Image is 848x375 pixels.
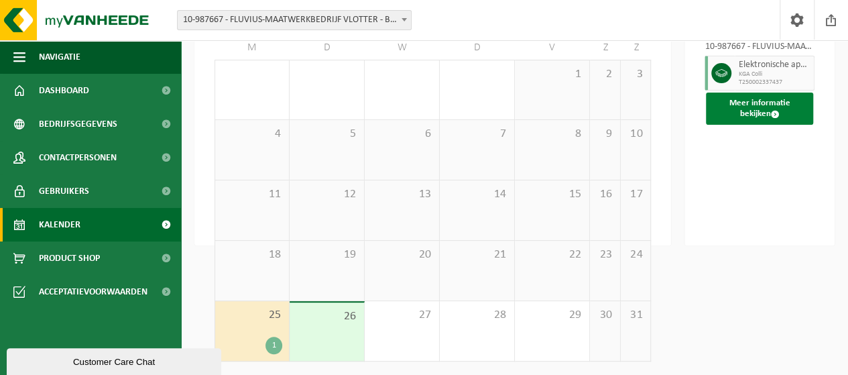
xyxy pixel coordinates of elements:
[522,127,583,142] span: 8
[7,345,224,375] iframe: chat widget
[39,208,80,242] span: Kalender
[522,248,583,262] span: 22
[222,308,282,323] span: 25
[522,187,583,202] span: 15
[590,36,621,60] td: Z
[738,78,810,87] span: T250002337437
[222,127,282,142] span: 4
[621,36,652,60] td: Z
[627,187,644,202] span: 17
[705,42,814,56] div: 10-987667 - FLUVIUS-MAATWERKBEDRIJF VLOTTER - BOOM
[222,187,282,202] span: 11
[627,248,644,262] span: 24
[440,36,515,60] td: D
[296,127,357,142] span: 5
[738,70,810,78] span: KGA Colli
[446,248,507,262] span: 21
[371,308,432,323] span: 27
[706,93,813,125] button: Meer informatie bekijken
[446,308,507,323] span: 28
[296,248,357,262] span: 19
[39,174,89,208] span: Gebruikers
[222,248,282,262] span: 18
[522,308,583,323] span: 29
[39,275,147,309] span: Acceptatievoorwaarden
[627,67,644,82] span: 3
[39,141,117,174] span: Contactpersonen
[446,127,507,142] span: 7
[597,67,613,82] span: 2
[290,36,365,60] td: D
[39,40,80,74] span: Navigatie
[446,187,507,202] span: 14
[365,36,440,60] td: W
[39,242,100,275] span: Product Shop
[597,127,613,142] span: 9
[738,60,810,70] span: Elektronische apparatuur - overige (OVE)
[597,248,613,262] span: 23
[597,187,613,202] span: 16
[178,11,411,30] span: 10-987667 - FLUVIUS-MAATWERKBEDRIJF VLOTTER - BOOM
[371,127,432,142] span: 6
[39,107,117,141] span: Bedrijfsgegevens
[522,67,583,82] span: 1
[296,309,357,324] span: 26
[296,187,357,202] span: 12
[597,308,613,323] span: 30
[215,36,290,60] td: M
[265,337,282,354] div: 1
[515,36,590,60] td: V
[371,187,432,202] span: 13
[627,127,644,142] span: 10
[371,248,432,262] span: 20
[177,10,412,30] span: 10-987667 - FLUVIUS-MAATWERKBEDRIJF VLOTTER - BOOM
[627,308,644,323] span: 31
[39,74,89,107] span: Dashboard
